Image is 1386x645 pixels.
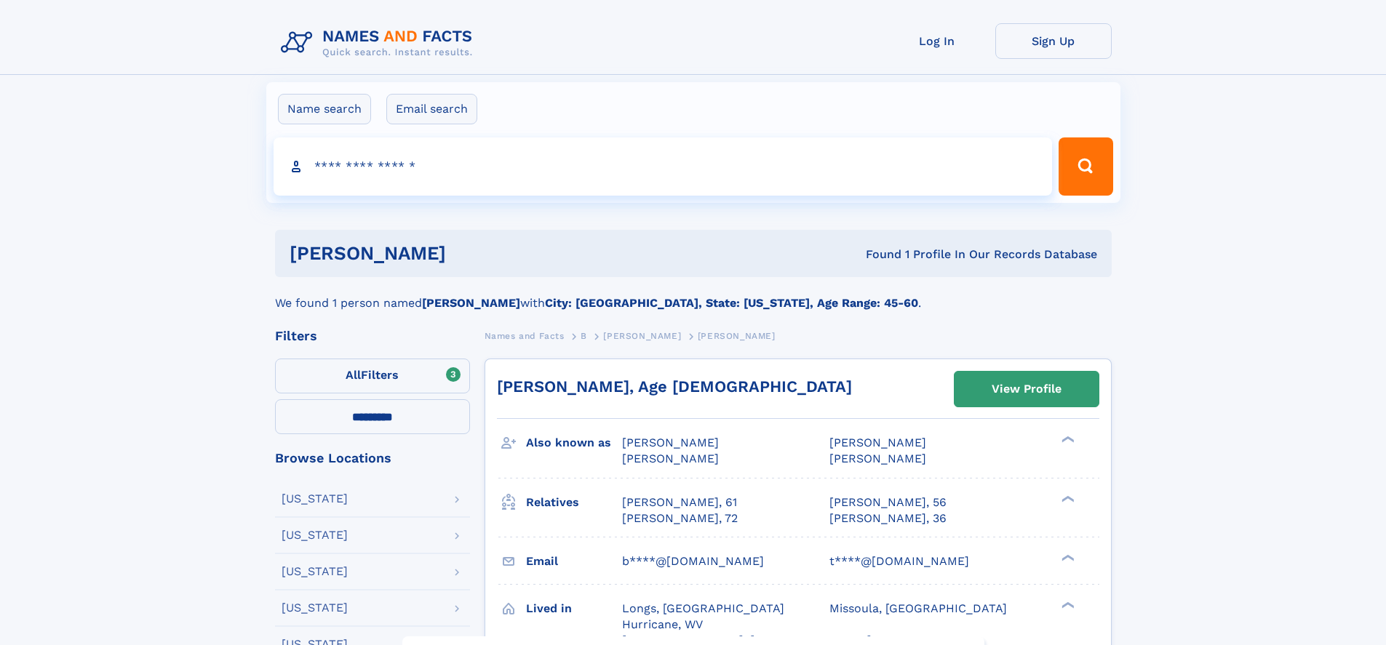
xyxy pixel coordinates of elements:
a: B [581,326,587,345]
span: Missoula, [GEOGRAPHIC_DATA] [829,601,1007,615]
div: ❯ [1058,435,1075,444]
div: We found 1 person named with . [275,277,1112,312]
h3: Also known as [526,430,622,455]
label: Filters [275,358,470,393]
label: Name search [278,94,371,124]
input: search input [274,137,1053,196]
a: [PERSON_NAME], Age [DEMOGRAPHIC_DATA] [497,377,852,396]
div: Browse Locations [275,452,470,465]
a: [PERSON_NAME], 56 [829,494,947,510]
button: Search Button [1059,137,1112,196]
h3: Lived in [526,596,622,621]
div: [US_STATE] [282,493,348,505]
b: City: [GEOGRAPHIC_DATA], State: [US_STATE], Age Range: 45-60 [545,296,918,310]
a: Sign Up [995,23,1112,59]
span: Longs, [GEOGRAPHIC_DATA] [622,601,784,615]
div: Found 1 Profile In Our Records Database [656,247,1097,263]
a: View Profile [955,372,1099,406]
div: ❯ [1058,553,1075,562]
div: [US_STATE] [282,566,348,577]
a: [PERSON_NAME], 61 [622,494,737,510]
span: Hurricane, WV [622,617,703,631]
div: View Profile [992,372,1062,406]
span: B [581,331,587,341]
h3: Email [526,549,622,574]
label: Email search [386,94,477,124]
div: [US_STATE] [282,602,348,614]
div: ❯ [1058,494,1075,503]
span: [PERSON_NAME] [603,331,681,341]
a: [PERSON_NAME], 36 [829,510,947,526]
span: [PERSON_NAME] [829,436,926,449]
span: [PERSON_NAME] [622,452,719,465]
div: ❯ [1058,600,1075,609]
h1: [PERSON_NAME] [290,244,656,263]
div: [US_STATE] [282,529,348,541]
a: Names and Facts [485,326,565,345]
h3: Relatives [526,490,622,515]
b: [PERSON_NAME] [422,296,520,310]
span: All [346,368,361,382]
span: [PERSON_NAME] [829,452,926,465]
a: Log In [879,23,995,59]
span: [PERSON_NAME] [622,436,719,449]
span: [PERSON_NAME] [698,331,776,341]
a: [PERSON_NAME], 72 [622,510,738,526]
div: Filters [275,329,470,342]
a: [PERSON_NAME] [603,326,681,345]
img: Logo Names and Facts [275,23,485,63]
